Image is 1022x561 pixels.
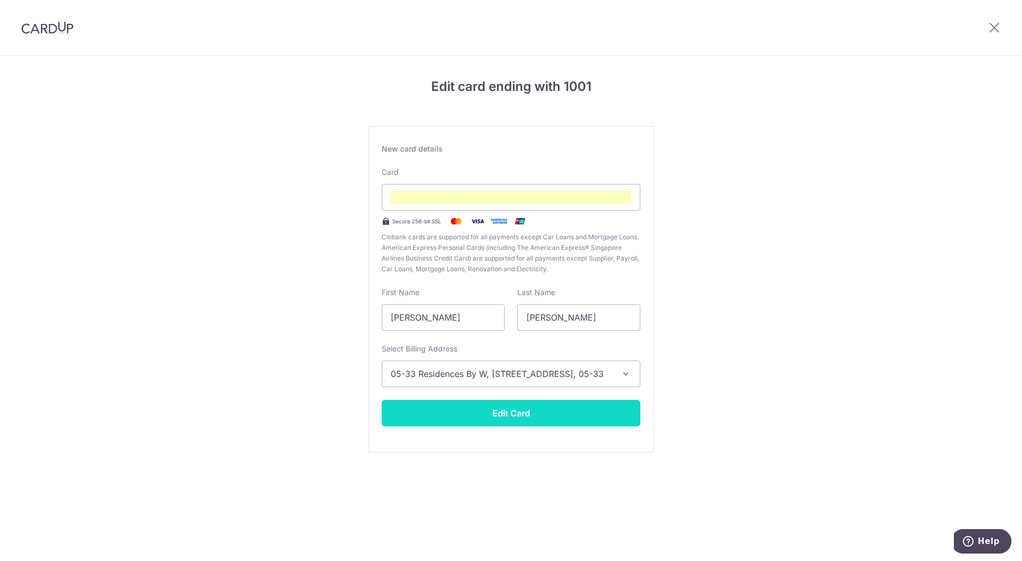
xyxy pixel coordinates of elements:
h4: Edit card ending with 1001 [368,77,654,96]
img: Visa [467,215,488,228]
button: Edit Card [382,400,640,426]
img: .alt.unionpay [509,215,531,228]
span: 05-33 Residences By W, [STREET_ADDRESS], 05-33 Residences by W, [STREET_ADDRESS] [391,367,612,380]
label: Last Name [517,287,555,298]
span: Secure 256-bit SSL [392,217,441,225]
img: Mastercard [446,215,467,228]
label: Select Billing Address [382,344,457,354]
label: Card [382,167,399,178]
input: Cardholder First Name [382,304,505,331]
div: New card details [382,144,640,154]
img: .alt.amex [488,215,509,228]
span: Help [24,7,46,17]
span: Citibank cards are supported for all payments except Car Loans and Mortgage Loans. American Expre... [382,232,640,274]
label: First Name [382,287,419,298]
iframe: Opens a widget where you can find more information [954,529,1011,556]
input: Cardholder Last Name [517,304,640,331]
iframe: Secure card payment input frame [391,191,631,204]
img: CardUp [21,21,73,34]
button: 05-33 Residences By W, [STREET_ADDRESS], 05-33 Residences by W, [STREET_ADDRESS] [382,361,640,387]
